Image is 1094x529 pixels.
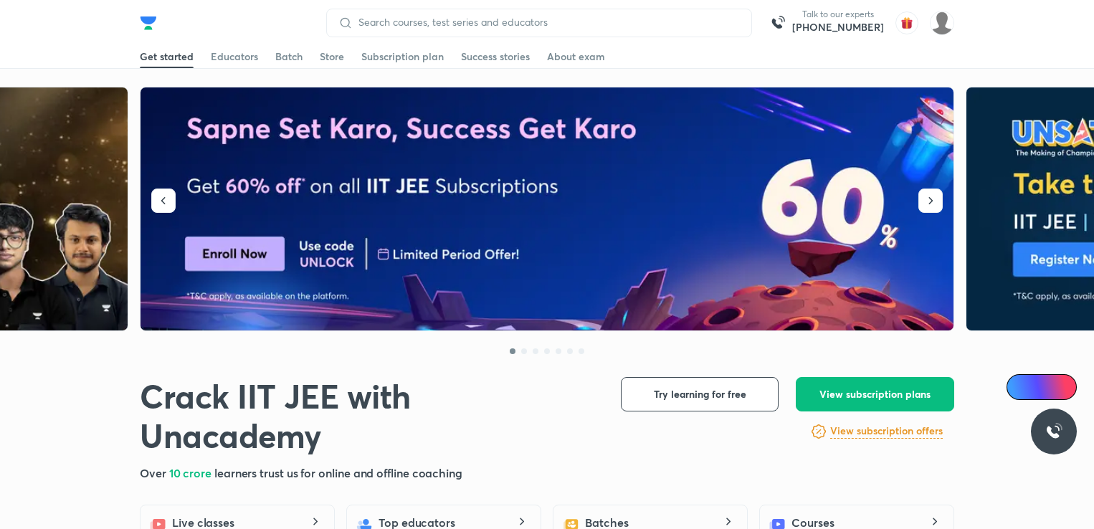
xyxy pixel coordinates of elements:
[796,377,954,411] button: View subscription plans
[169,465,214,480] span: 10 crore
[547,49,605,64] div: About exam
[1030,381,1068,393] span: Ai Doubts
[275,45,303,68] a: Batch
[1045,423,1062,440] img: ttu
[895,11,918,34] img: avatar
[819,387,931,401] span: View subscription plans
[792,9,884,20] p: Talk to our experts
[320,49,344,64] div: Store
[830,423,943,440] a: View subscription offers
[461,45,530,68] a: Success stories
[140,377,598,456] h1: Crack IIT JEE with Unacademy
[930,11,954,35] img: Sai Rakshith
[140,465,169,480] span: Over
[1015,381,1027,393] img: Icon
[320,45,344,68] a: Store
[353,16,740,28] input: Search courses, test series and educators
[547,45,605,68] a: About exam
[140,45,194,68] a: Get started
[830,424,943,439] h6: View subscription offers
[654,387,746,401] span: Try learning for free
[275,49,303,64] div: Batch
[361,45,444,68] a: Subscription plan
[214,465,462,480] span: learners trust us for online and offline coaching
[461,49,530,64] div: Success stories
[1007,374,1077,400] a: Ai Doubts
[764,9,792,37] img: call-us
[211,49,258,64] div: Educators
[621,377,779,411] button: Try learning for free
[361,49,444,64] div: Subscription plan
[792,20,884,34] a: [PHONE_NUMBER]
[140,14,157,32] img: Company Logo
[211,45,258,68] a: Educators
[140,49,194,64] div: Get started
